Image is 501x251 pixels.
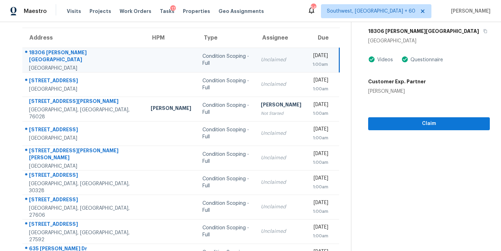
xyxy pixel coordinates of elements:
div: [DATE] [313,101,329,110]
div: 546 [311,4,316,11]
div: Condition Scoping - Full [202,200,249,214]
div: [GEOGRAPHIC_DATA] [368,37,490,44]
span: Visits [67,8,81,15]
span: Tasks [160,9,174,14]
div: [STREET_ADDRESS] [29,126,139,135]
div: [DATE] [313,52,328,61]
span: Work Orders [120,8,151,15]
div: [PERSON_NAME] [261,101,301,110]
div: Unclaimed [261,56,301,63]
div: Unclaimed [261,228,301,235]
div: [DATE] [313,77,329,85]
div: Condition Scoping - Full [202,77,249,91]
span: Southwest, [GEOGRAPHIC_DATA] + 60 [327,8,415,15]
div: Condition Scoping - Full [202,126,249,140]
div: Condition Scoping - Full [202,53,249,67]
span: Properties [183,8,210,15]
div: Condition Scoping - Full [202,151,249,165]
div: [DATE] [313,224,329,232]
div: Not Started [261,110,301,117]
div: Unclaimed [261,203,301,210]
div: [GEOGRAPHIC_DATA] [29,86,139,93]
div: 1:00am [313,208,329,215]
div: [GEOGRAPHIC_DATA] [29,163,139,170]
div: [STREET_ADDRESS][PERSON_NAME][PERSON_NAME] [29,147,139,163]
span: Geo Assignments [219,8,264,15]
div: [STREET_ADDRESS] [29,77,139,86]
div: Condition Scoping - Full [202,102,249,116]
th: Address [22,28,145,48]
th: HPM [145,28,197,48]
div: 18306 [PERSON_NAME][GEOGRAPHIC_DATA] [29,49,139,65]
div: Unclaimed [261,154,301,161]
div: [GEOGRAPHIC_DATA] [29,135,139,142]
div: [STREET_ADDRESS] [29,221,139,229]
div: 1:00am [313,183,329,190]
div: Videos [375,56,393,63]
button: Claim [368,117,490,130]
div: 17 [170,5,176,12]
div: [GEOGRAPHIC_DATA], [GEOGRAPHIC_DATA], 30328 [29,180,139,194]
div: [PERSON_NAME] [151,105,191,113]
div: [GEOGRAPHIC_DATA] [29,65,139,72]
th: Type [197,28,255,48]
img: Artifact Present Icon [401,56,408,63]
div: Condition Scoping - Full [202,175,249,189]
div: [PERSON_NAME] [368,88,426,95]
div: [STREET_ADDRESS][PERSON_NAME] [29,98,139,106]
div: [DATE] [313,126,329,134]
span: Maestro [24,8,47,15]
button: Copy Address [479,25,488,37]
div: [DATE] [313,150,329,159]
div: Unclaimed [261,81,301,88]
div: [DATE] [313,175,329,183]
div: 1:00am [313,61,328,68]
div: [DATE] [313,199,329,208]
div: Unclaimed [261,130,301,137]
div: 1:00am [313,85,329,92]
div: [STREET_ADDRESS] [29,196,139,205]
h5: 18306 [PERSON_NAME][GEOGRAPHIC_DATA] [368,28,479,35]
div: 1:00am [313,232,329,239]
h5: Customer Exp. Partner [368,78,426,85]
span: Claim [374,119,484,128]
div: [GEOGRAPHIC_DATA], [GEOGRAPHIC_DATA], 76028 [29,106,139,120]
div: 1:00am [313,159,329,166]
div: 1:00am [313,110,329,117]
div: [GEOGRAPHIC_DATA], [GEOGRAPHIC_DATA], 27606 [29,205,139,219]
th: Due [307,28,339,48]
div: Questionnaire [408,56,443,63]
img: Artifact Present Icon [368,56,375,63]
div: Unclaimed [261,179,301,186]
div: [STREET_ADDRESS] [29,172,139,180]
span: Projects [90,8,111,15]
th: Assignee [255,28,307,48]
div: [GEOGRAPHIC_DATA], [GEOGRAPHIC_DATA], 27592 [29,229,139,243]
div: 1:00am [313,134,329,141]
span: [PERSON_NAME] [448,8,491,15]
div: Condition Scoping - Full [202,224,249,238]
